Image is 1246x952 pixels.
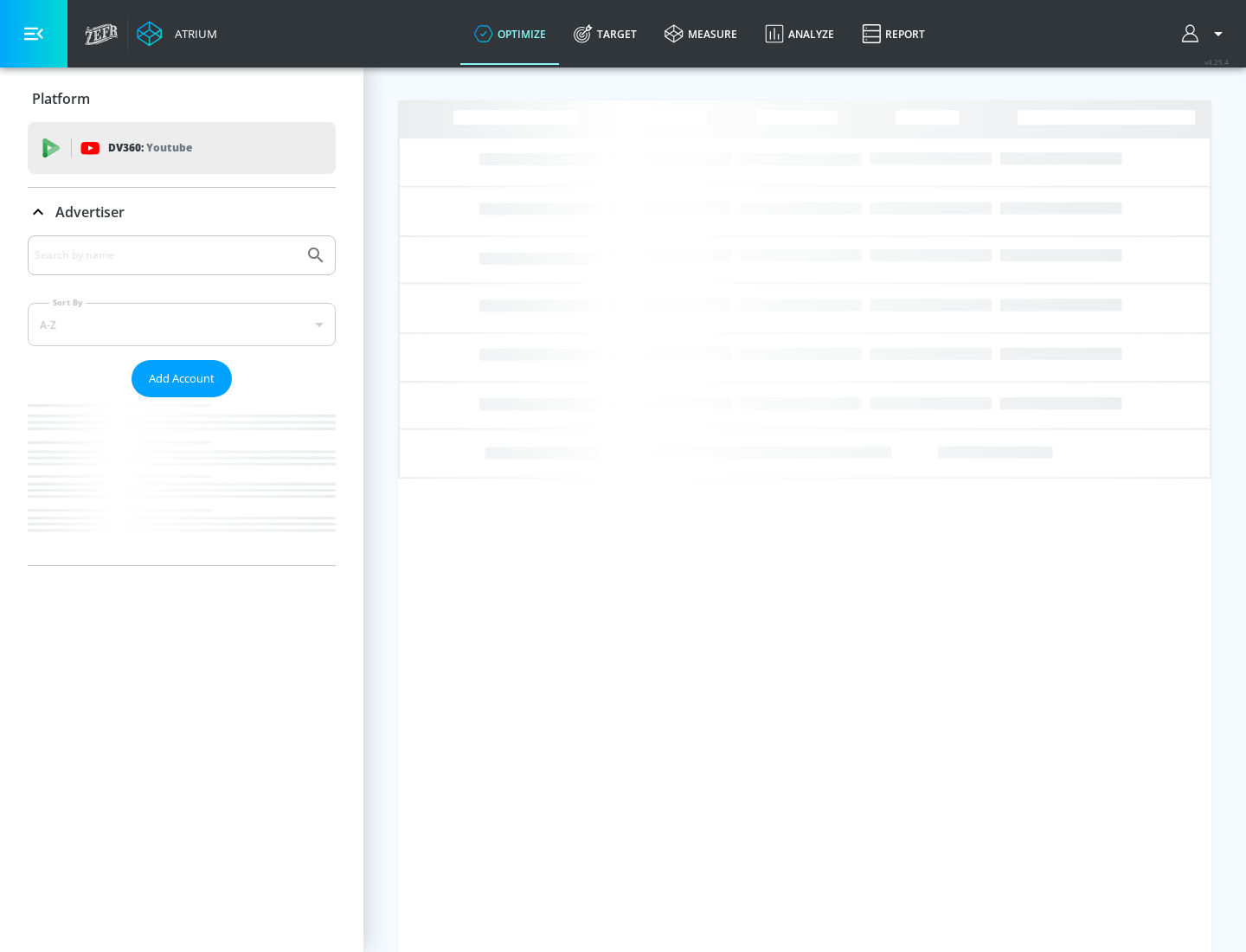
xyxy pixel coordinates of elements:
div: Advertiser [28,188,336,236]
span: Add Account [149,369,215,389]
a: Target [560,3,651,65]
label: Sort By [49,297,87,308]
span: v 4.25.4 [1204,57,1229,67]
p: Platform [32,89,90,108]
a: measure [651,3,751,65]
p: Advertiser [55,203,125,222]
p: Youtube [146,138,192,157]
div: Advertiser [28,235,336,565]
nav: list of Advertiser [28,397,336,565]
a: Report [848,3,939,65]
div: DV360: Youtube [28,122,336,174]
div: Atrium [168,26,217,42]
a: Analyze [751,3,848,65]
p: DV360: [108,138,192,158]
div: Platform [28,74,336,123]
input: Search by name [35,244,297,267]
a: Atrium [137,21,217,47]
div: A-Z [28,303,336,346]
button: Add Account [132,360,232,397]
a: optimize [460,3,560,65]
